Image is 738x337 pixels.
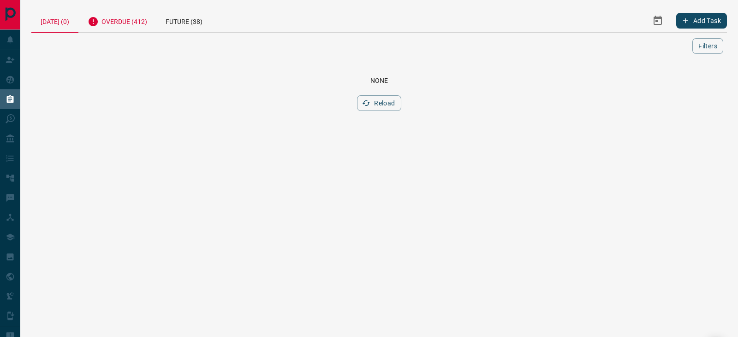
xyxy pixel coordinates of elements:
[42,77,716,84] div: None
[31,9,78,33] div: [DATE] (0)
[647,10,669,32] button: Select Date Range
[676,13,727,29] button: Add Task
[156,9,212,32] div: Future (38)
[78,9,156,32] div: Overdue (412)
[357,95,401,111] button: Reload
[692,38,723,54] button: Filters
